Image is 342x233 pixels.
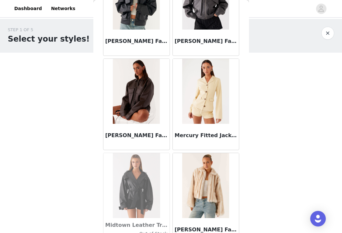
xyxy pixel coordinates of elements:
[105,221,168,229] h3: Midtown Leather Trench - Black
[105,132,168,139] h3: [PERSON_NAME] Faux Leather Bomber Jacket - Chocolate
[10,1,46,16] a: Dashboard
[175,37,237,45] h3: [PERSON_NAME] Faux Leather Bomber Jacket - Charcoal
[105,37,168,45] h3: [PERSON_NAME] Faux Leather Bomber Jacket - Black
[182,59,229,124] img: Mercury Fitted Jacket - Butter
[113,153,160,218] img: Midtown Leather Trench - Black
[113,59,160,124] img: Lula Faux Leather Bomber Jacket - Chocolate
[175,132,237,139] h3: Mercury Fitted Jacket - Butter
[8,27,90,33] div: STEP 1 OF 5
[8,33,90,45] h1: Select your styles!
[318,4,324,14] div: avatar
[182,153,229,218] img: Naylor Faux Fur Jacket - Blonde
[310,211,326,227] div: Open Intercom Messenger
[47,1,79,16] a: Networks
